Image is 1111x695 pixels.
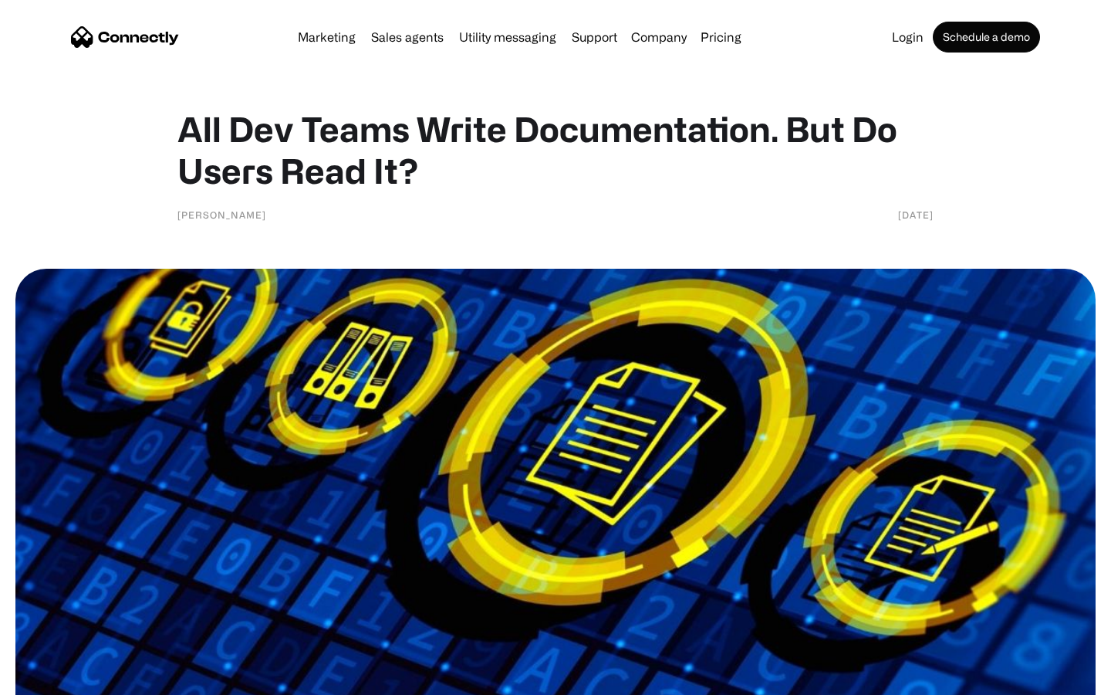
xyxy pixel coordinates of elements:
[631,26,687,48] div: Company
[886,31,930,43] a: Login
[898,207,934,222] div: [DATE]
[694,31,748,43] a: Pricing
[31,668,93,690] ul: Language list
[365,31,450,43] a: Sales agents
[933,22,1040,53] a: Schedule a demo
[453,31,562,43] a: Utility messaging
[292,31,362,43] a: Marketing
[15,668,93,690] aside: Language selected: English
[177,108,934,192] h1: All Dev Teams Write Documentation. But Do Users Read It?
[566,31,623,43] a: Support
[177,207,266,222] div: [PERSON_NAME]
